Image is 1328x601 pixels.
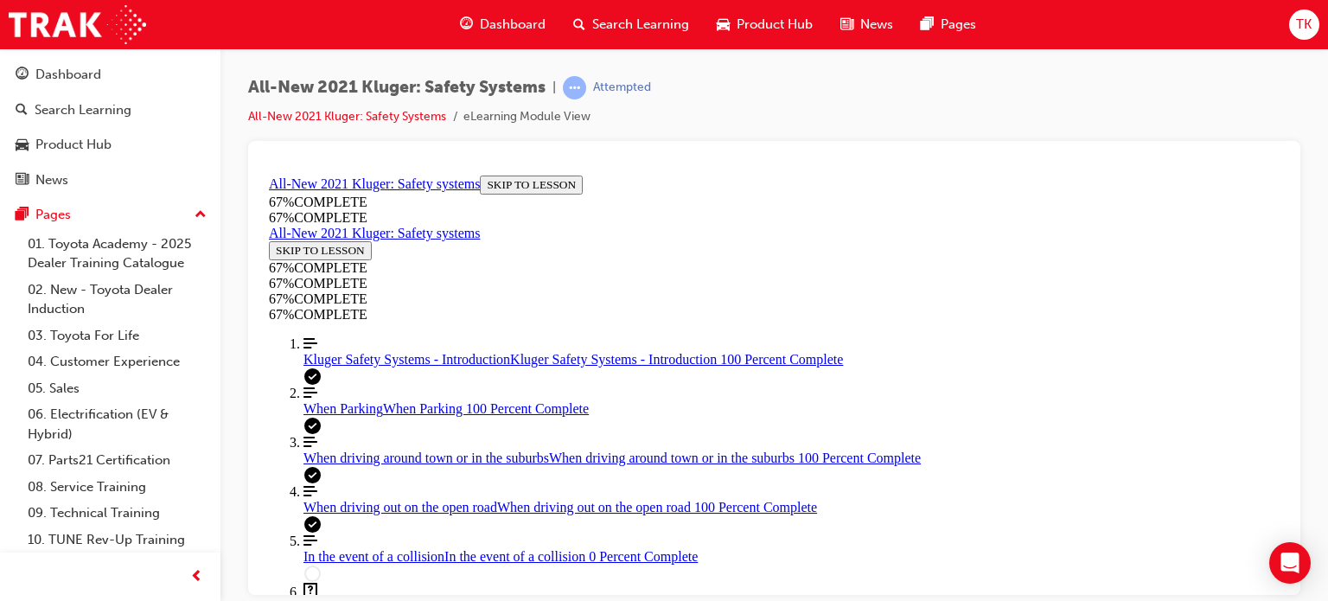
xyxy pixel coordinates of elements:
[480,15,546,35] span: Dashboard
[7,164,214,196] a: News
[446,7,559,42] a: guage-iconDashboard
[7,57,236,123] section: Course Information
[21,447,214,474] a: 07. Parts21 Certification
[1289,10,1319,40] button: TK
[16,67,29,83] span: guage-icon
[563,76,586,99] span: learningRecordVerb_ATTEMPT-icon
[7,199,214,231] button: Pages
[21,500,214,527] a: 09. Technical Training
[703,7,827,42] a: car-iconProduct Hub
[248,78,546,98] span: All-New 2021 Kluger: Safety Systems
[559,7,703,42] a: search-iconSearch Learning
[7,59,214,91] a: Dashboard
[460,14,473,35] span: guage-icon
[21,323,214,349] a: 03. Toyota For Life
[35,170,68,190] div: News
[7,8,218,22] a: All-New 2021 Kluger: Safety systems
[16,173,29,189] span: news-icon
[21,401,214,447] a: 06. Electrification (EV & Hybrid)
[573,14,585,35] span: search-icon
[907,7,990,42] a: pages-iconPages
[7,92,236,107] div: 67 % COMPLETE
[592,15,689,35] span: Search Learning
[840,14,853,35] span: news-icon
[21,277,214,323] a: 02. New - Toyota Dealer Induction
[21,375,214,402] a: 05. Sales
[190,566,203,588] span: prev-icon
[7,57,218,72] a: All-New 2021 Kluger: Safety systems
[7,55,214,199] button: DashboardSearch LearningProduct HubNews
[35,65,101,85] div: Dashboard
[7,7,1018,481] section: Course Overview
[195,204,207,227] span: up-icon
[463,107,591,127] li: eLearning Module View
[7,94,214,126] a: Search Learning
[941,15,976,35] span: Pages
[9,5,146,44] img: Trak
[552,78,556,98] span: |
[16,208,29,223] span: pages-icon
[921,14,934,35] span: pages-icon
[593,80,651,96] div: Attempted
[737,15,813,35] span: Product Hub
[21,527,214,553] a: 10. TUNE Rev-Up Training
[35,205,71,225] div: Pages
[1269,542,1311,584] div: Open Intercom Messenger
[218,7,321,26] button: SKIP TO LESSON
[7,168,1018,481] nav: Course Outline
[16,137,29,153] span: car-icon
[860,15,893,35] span: News
[21,474,214,501] a: 08. Service Training
[7,138,1018,154] div: 67 % COMPLETE
[7,26,1018,42] div: 67 % COMPLETE
[16,103,28,118] span: search-icon
[7,107,236,123] div: 67 % COMPLETE
[7,129,214,161] a: Product Hub
[35,100,131,120] div: Search Learning
[21,348,214,375] a: 04. Customer Experience
[7,42,1018,57] div: 67 % COMPLETE
[827,7,907,42] a: news-iconNews
[717,14,730,35] span: car-icon
[35,135,112,155] div: Product Hub
[7,123,1018,138] div: 67 % COMPLETE
[248,109,446,124] a: All-New 2021 Kluger: Safety Systems
[41,414,1018,447] span: The Kluger Safety Systems Quiz lesson is currently unavailable: Lessons must be completed in order
[21,231,214,277] a: 01. Toyota Academy - 2025 Dealer Training Catalogue
[1296,15,1312,35] span: TK
[7,73,110,92] button: SKIP TO LESSON
[7,7,1018,57] section: Course Information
